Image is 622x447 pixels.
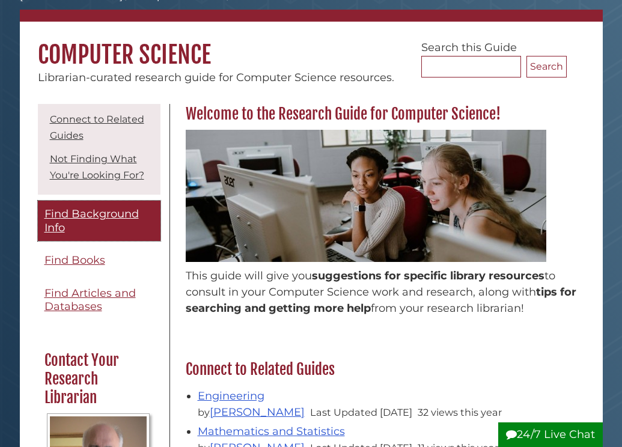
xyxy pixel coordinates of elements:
[526,56,567,78] button: Search
[418,406,502,418] span: 32 views this year
[186,285,576,315] span: tips for searching and getting more help
[38,247,160,274] a: Find Books
[198,406,307,418] span: by
[50,114,144,141] a: Connect to Related Guides
[371,302,524,315] span: from your research librarian!
[310,406,412,418] span: Last Updated [DATE]
[44,254,105,267] span: Find Books
[210,406,305,419] a: [PERSON_NAME]
[498,422,603,447] button: 24/7 Live Chat
[38,351,159,407] h2: Contact Your Research Librarian
[20,22,603,70] h1: Computer Science
[38,201,160,241] a: Find Background Info
[38,71,394,84] span: Librarian-curated research guide for Computer Science resources.
[198,389,264,403] a: Engineering
[198,425,345,438] a: Mathematics and Statistics
[50,153,144,181] a: Not Finding What You're Looking For?
[180,105,584,124] h2: Welcome to the Research Guide for Computer Science!
[186,269,555,299] span: to consult in your Computer Science work and research, along with
[180,360,584,379] h2: Connect to Related Guides
[44,207,139,234] span: Find Background Info
[44,287,136,314] span: Find Articles and Databases
[312,269,544,282] span: suggestions for specific library resources
[38,280,160,320] a: Find Articles and Databases
[186,269,312,282] span: This guide will give you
